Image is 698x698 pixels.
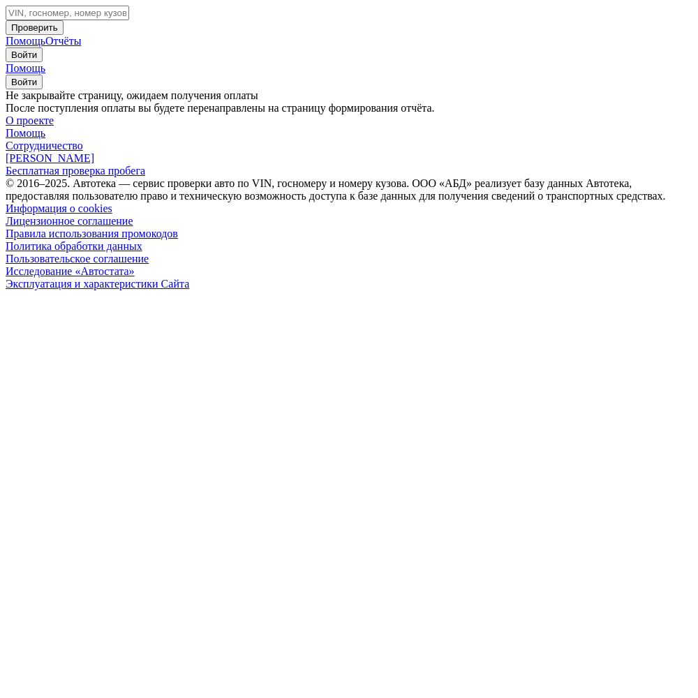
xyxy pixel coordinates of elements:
span: Войти [11,77,37,87]
a: Сотрудничество [6,140,692,152]
div: После поступления оплаты вы будете перенаправлены на страницу формирования отчёта. [6,102,692,114]
a: Бесплатная проверка пробега [6,165,692,177]
span: Проверить [11,22,58,33]
span: Войти [11,50,37,60]
div: Не закрывайте страницу, ожидаем получения оплаты [6,89,692,102]
a: Исследование «Автостата» [6,265,692,278]
a: Политика обработки данных [6,240,692,253]
button: Войти [6,47,43,62]
a: Информация о cookies [6,202,692,215]
a: Пользовательское соглашение [6,253,692,265]
div: © 2016– 2025 . Автотека — сервис проверки авто по VIN, госномеру и номеру кузова. ООО «АБД» реали... [6,177,692,202]
a: Помощь [6,35,45,47]
button: Войти [6,75,43,89]
input: VIN, госномер, номер кузова [6,6,129,20]
a: Лицензионное соглашение [6,215,692,228]
a: [PERSON_NAME] [6,152,692,165]
a: Отчёты [45,35,81,47]
a: О проекте [6,114,692,127]
button: Проверить [6,20,64,35]
a: Эксплуатация и характеристики Сайта [6,278,692,290]
a: Помощь [6,127,692,140]
a: Правила использования промокодов [6,228,692,240]
a: Помощь [6,62,45,74]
